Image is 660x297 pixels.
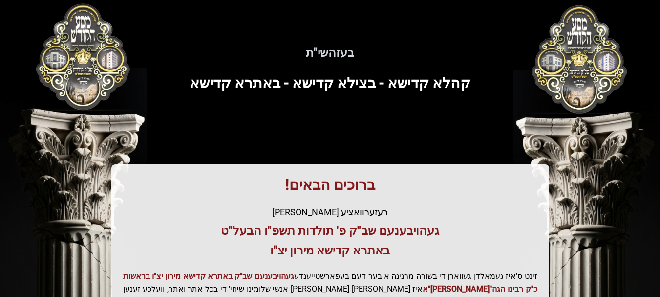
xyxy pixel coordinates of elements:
div: רעזערוואציע [PERSON_NAME] [123,206,537,219]
h5: בעזהשי"ת [33,45,627,61]
span: געהויבענעם שב"ק באתרא קדישא מירון יצ"ו בראשות כ"ק רבינו הגה"[PERSON_NAME]"א [123,272,537,294]
h3: געהויבענעם שב"ק פ' תולדות תשפ"ו הבעל"ט [123,223,537,239]
span: קהלא קדישא - בצילא קדישא - באתרא קדישא [190,74,470,91]
h1: ברוכים הבאים! [123,176,537,194]
h3: באתרא קדישא מירון יצ"ו [123,243,537,258]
